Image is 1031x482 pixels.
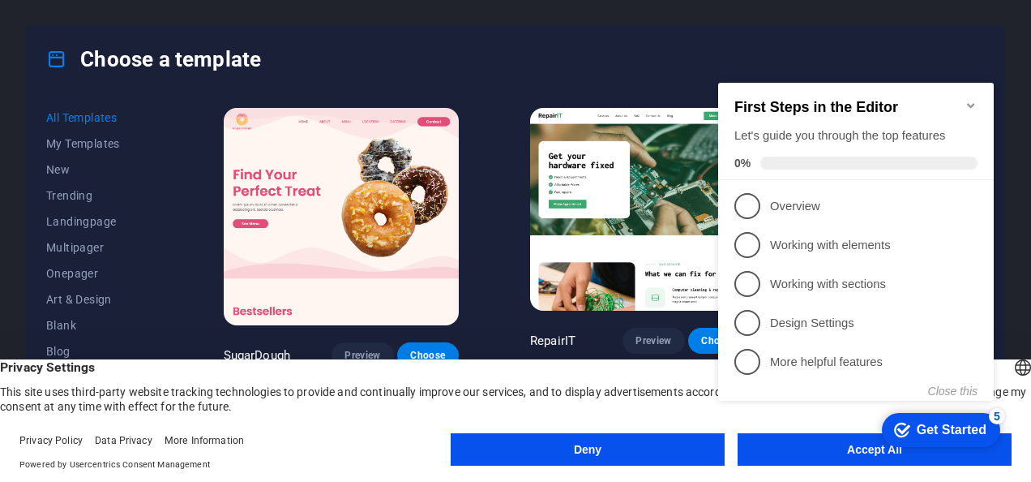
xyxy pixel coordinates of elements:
p: SugarDough [224,347,290,364]
button: All Templates [46,105,152,131]
span: Preview [635,334,671,347]
button: Multipager [46,235,152,260]
h2: First Steps in the Editor [23,37,266,54]
span: Choose [410,349,446,362]
button: Blank [46,312,152,338]
span: Onepager [46,267,152,280]
span: Blog [46,345,152,358]
div: Minimize checklist [253,37,266,50]
button: Choose [397,342,459,368]
span: Landingpage [46,215,152,228]
div: Get Started 5 items remaining, 0% complete [170,351,289,385]
img: RepairIT [530,108,750,311]
div: Let's guide you through the top features [23,66,266,83]
button: Art & Design [46,286,152,312]
span: My Templates [46,137,152,150]
span: Art & Design [46,293,152,306]
span: Multipager [46,241,152,254]
p: RepairIT [530,333,575,349]
img: SugarDough [224,108,459,325]
li: Working with sections [6,203,282,242]
span: 0% [23,95,49,108]
button: Onepager [46,260,152,286]
li: Design Settings [6,242,282,281]
span: All Templates [46,111,152,124]
li: Working with elements [6,164,282,203]
li: More helpful features [6,281,282,320]
button: Blog [46,338,152,364]
button: Trending [46,183,152,209]
li: Overview [6,125,282,164]
button: Landingpage [46,209,152,235]
div: Get Started [205,361,275,376]
button: My Templates [46,131,152,157]
button: Preview [332,342,393,368]
button: Preview [622,328,684,354]
p: More helpful features [58,292,253,309]
p: Working with sections [58,214,253,231]
span: Blank [46,319,152,332]
h4: Choose a template [46,46,261,72]
div: 5 [277,346,293,363]
button: Close this [216,323,266,336]
button: Choose [688,328,750,354]
p: Working with elements [58,175,253,192]
span: New [46,163,152,176]
span: Choose [701,334,737,347]
p: Design Settings [58,253,253,270]
span: Trending [46,189,152,202]
p: Overview [58,136,253,153]
span: Preview [344,349,380,362]
button: New [46,157,152,183]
